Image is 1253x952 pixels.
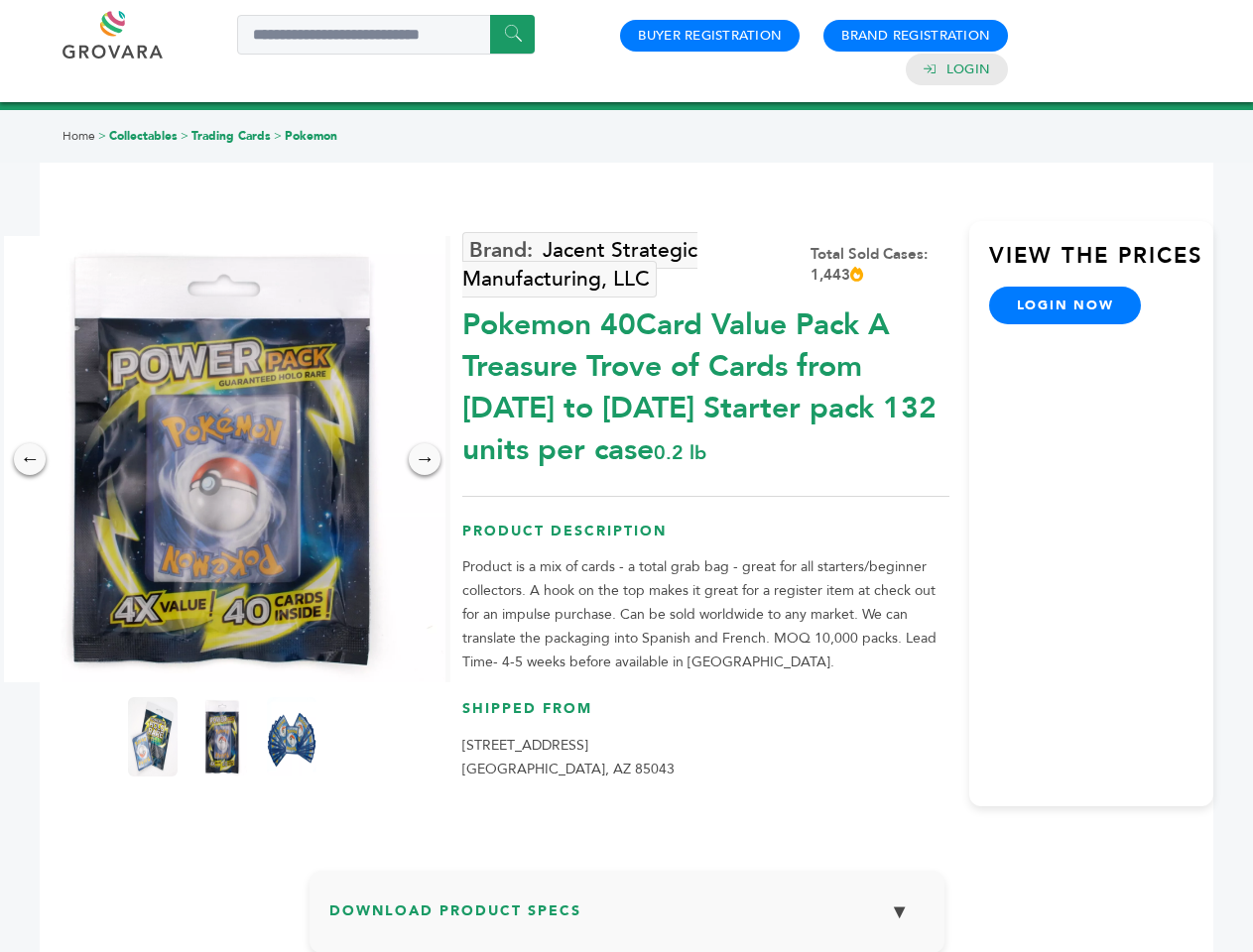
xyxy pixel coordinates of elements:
div: Total Sold Cases: 1,443 [811,244,949,286]
span: > [181,128,188,144]
a: Home [63,128,95,144]
img: Pokemon 40-Card Value Pack – A Treasure Trove of Cards from 1996 to 2024 - Starter pack! 132 unit... [197,697,247,776]
a: Jacent Strategic Manufacturing, LLC [462,232,697,297]
div: → [409,443,440,475]
span: 0.2 lb [654,439,706,466]
a: Login [946,60,990,78]
h3: Shipped From [462,699,949,734]
h3: Product Description [462,522,949,556]
img: Pokemon 40-Card Value Pack – A Treasure Trove of Cards from 1996 to 2024 - Starter pack! 132 unit... [267,697,316,776]
span: > [98,128,106,144]
a: Brand Registration [841,27,990,45]
a: Collectables [109,128,178,144]
h3: View the Prices [989,241,1213,287]
div: ← [14,443,46,475]
a: Buyer Registration [638,27,782,45]
button: ▼ [875,891,925,933]
h3: Download Product Specs [329,891,925,948]
p: [STREET_ADDRESS] [GEOGRAPHIC_DATA], AZ 85043 [462,734,949,781]
img: Pokemon 40-Card Value Pack – A Treasure Trove of Cards from 1996 to 2024 - Starter pack! 132 unit... [128,697,178,776]
a: Pokemon [285,128,337,144]
span: > [274,128,282,144]
a: login now [989,287,1142,324]
a: Trading Cards [191,128,271,144]
input: Search a product or brand... [237,15,535,55]
p: Product is a mix of cards - a total grab bag - great for all starters/beginner collectors. A hook... [462,555,949,674]
div: Pokemon 40Card Value Pack A Treasure Trove of Cards from [DATE] to [DATE] Starter pack 132 units ... [462,295,949,471]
